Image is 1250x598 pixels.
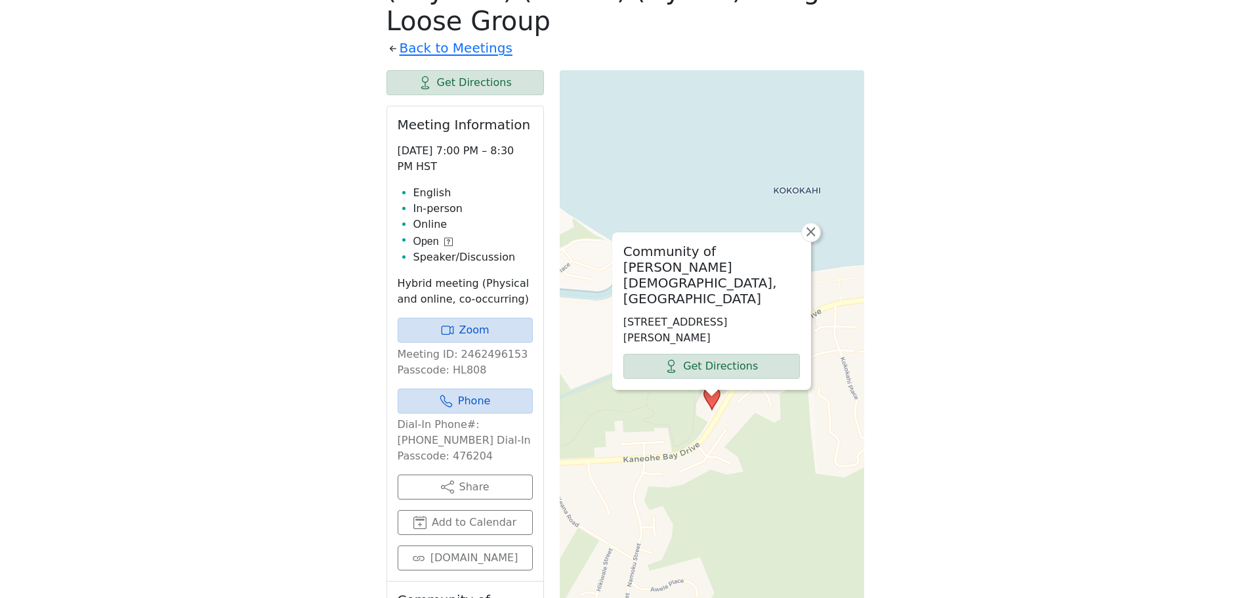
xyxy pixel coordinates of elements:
[398,545,533,570] a: [DOMAIN_NAME]
[413,201,533,217] li: In-person
[623,244,800,307] h2: Community of [PERSON_NAME][DEMOGRAPHIC_DATA], [GEOGRAPHIC_DATA]
[623,354,800,379] a: Get Directions
[413,185,533,201] li: English
[398,318,533,343] a: Zoom
[398,389,533,414] a: Phone
[801,223,821,242] a: Close popup
[398,510,533,535] button: Add to Calendar
[413,234,453,249] button: Open
[398,417,533,464] p: Dial-In Phone#: [PHONE_NUMBER] Dial-In Passcode: 476204
[413,234,439,249] span: Open
[398,117,533,133] h2: Meeting Information
[398,143,533,175] p: [DATE] 7:00 PM – 8:30 PM HST
[398,475,533,500] button: Share
[413,217,533,232] li: Online
[623,314,800,346] p: [STREET_ADDRESS][PERSON_NAME]
[398,347,533,378] p: Meeting ID: 2462496153 Passcode: HL808
[400,37,512,60] a: Back to Meetings
[398,276,533,307] p: Hybrid meeting (Physical and online, co-occurring)
[804,224,818,240] span: ×
[413,249,533,265] li: Speaker/Discussion
[386,70,544,95] a: Get Directions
